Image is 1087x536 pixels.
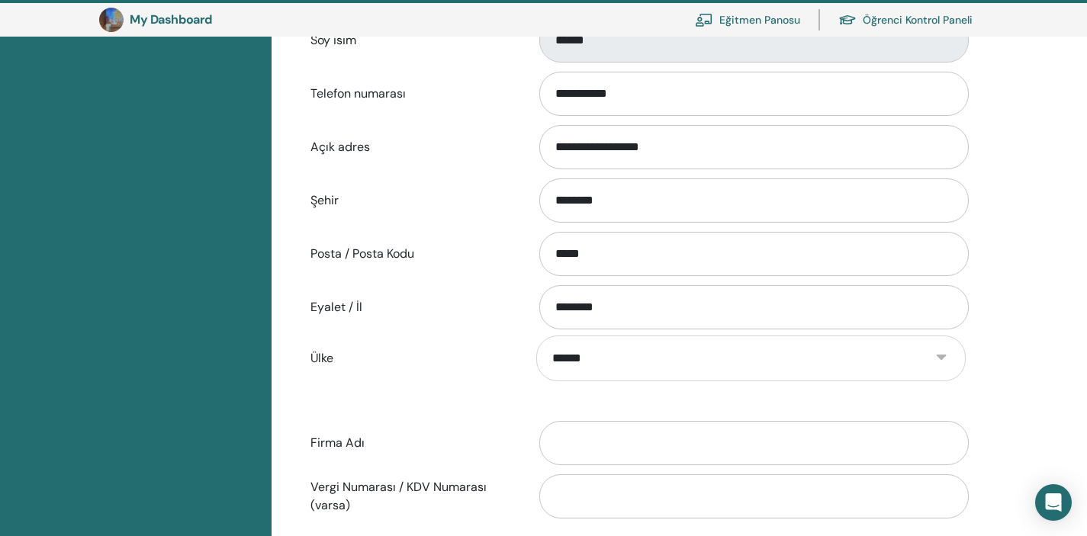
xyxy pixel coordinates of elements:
div: Open Intercom Messenger [1035,484,1072,521]
img: graduation-cap.svg [838,14,857,27]
label: Soy isim [299,26,525,55]
img: default.jpg [99,8,124,32]
label: Şehir [299,186,525,215]
label: Eyalet / İl [299,293,525,322]
label: Vergi Numarası / KDV Numarası (varsa) [299,473,525,520]
img: chalkboard-teacher.svg [695,13,713,27]
label: Posta / Posta Kodu [299,239,525,268]
label: Açık adres [299,133,525,162]
label: Firma Adı [299,428,525,457]
a: Öğrenci Kontrol Paneli [838,3,973,37]
h3: My Dashboard [130,12,282,27]
label: Telefon numarası [299,79,525,108]
a: Eğitmen Panosu [695,3,800,37]
label: Ülke [299,344,525,373]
